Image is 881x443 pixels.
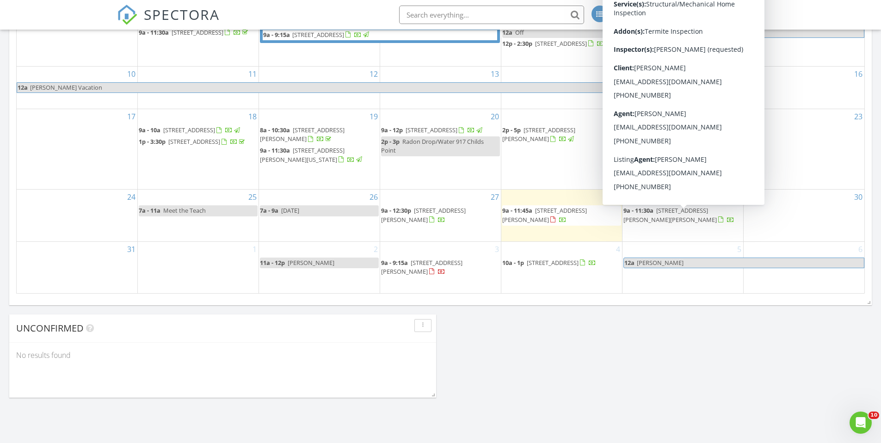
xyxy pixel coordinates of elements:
[381,258,500,277] a: 9a - 9:15a [STREET_ADDRESS][PERSON_NAME]
[502,206,587,223] a: 9a - 11:45a [STREET_ADDRESS][PERSON_NAME]
[163,126,215,134] span: [STREET_ADDRESS]
[731,190,743,204] a: Go to August 29, 2025
[852,190,864,204] a: Go to August 30, 2025
[263,30,290,40] span: 9a - 9:15a
[125,109,137,124] a: Go to August 17, 2025
[743,241,864,293] td: Go to September 6, 2025
[260,146,345,163] span: [STREET_ADDRESS][PERSON_NAME][US_STATE]
[260,146,290,154] span: 9a - 11:30a
[502,125,621,145] a: 2p - 5p [STREET_ADDRESS][PERSON_NAME]
[623,83,731,92] a: 3:30p - 7p [STREET_ADDRESS]
[260,27,500,43] a: 9a - 9:15a [STREET_ADDRESS]
[850,412,872,434] iframe: Intercom live chat
[502,126,521,134] span: 2p - 5p
[381,206,411,215] span: 9a - 12:30p
[368,190,380,204] a: Go to August 26, 2025
[263,30,497,40] a: 9a - 9:15a [STREET_ADDRESS]
[731,67,743,81] a: Go to August 15, 2025
[139,125,258,136] a: 9a - 10a [STREET_ADDRESS]
[856,242,864,257] a: Go to September 6, 2025
[259,241,380,293] td: Go to September 2, 2025
[381,206,466,223] span: [STREET_ADDRESS][PERSON_NAME]
[666,15,758,24] div: Next Level Home Inspections
[292,31,344,39] span: [STREET_ADDRESS]
[502,39,613,48] a: 12p - 2:30p [STREET_ADDRESS]
[381,126,484,134] a: 9a - 12p [STREET_ADDRESS]
[623,125,742,136] a: 9a - 1:15p [STREET_ADDRESS]
[501,11,622,66] td: Go to August 7, 2025
[614,242,622,257] a: Go to September 4, 2025
[17,109,138,190] td: Go to August 17, 2025
[381,137,484,154] span: Radon Drop/Water 917 Childs Point
[622,190,743,241] td: Go to August 29, 2025
[168,137,220,146] span: [STREET_ADDRESS]
[622,109,743,190] td: Go to August 22, 2025
[502,258,524,267] span: 10a - 1p
[381,126,403,134] span: 9a - 12p
[9,343,436,368] div: No results found
[260,126,345,143] span: [STREET_ADDRESS][PERSON_NAME]
[139,126,241,134] a: 9a - 10a [STREET_ADDRESS]
[489,67,501,81] a: Go to August 13, 2025
[17,11,138,66] td: Go to August 3, 2025
[489,190,501,204] a: Go to August 27, 2025
[259,11,380,66] td: Go to August 5, 2025
[380,109,501,190] td: Go to August 20, 2025
[281,206,299,215] span: [DATE]
[743,109,864,190] td: Go to August 23, 2025
[117,12,220,32] a: SPECTORA
[138,11,259,66] td: Go to August 4, 2025
[246,67,259,81] a: Go to August 11, 2025
[260,206,278,215] span: 7a - 9a
[30,83,102,92] span: [PERSON_NAME] Vacation
[623,206,734,223] a: 9a - 11:30a [STREET_ADDRESS][PERSON_NAME][PERSON_NAME]
[138,109,259,190] td: Go to August 18, 2025
[259,190,380,241] td: Go to August 26, 2025
[623,205,742,225] a: 9a - 11:30a [STREET_ADDRESS][PERSON_NAME][PERSON_NAME]
[623,206,717,223] span: [STREET_ADDRESS][PERSON_NAME][PERSON_NAME]
[399,6,584,24] input: Search everything...
[502,205,621,225] a: 9a - 11:45a [STREET_ADDRESS][PERSON_NAME]
[368,109,380,124] a: Go to August 19, 2025
[501,109,622,190] td: Go to August 21, 2025
[501,190,622,241] td: Go to August 28, 2025
[515,28,524,37] span: Off
[489,109,501,124] a: Go to August 20, 2025
[622,241,743,293] td: Go to September 5, 2025
[381,125,500,136] a: 9a - 12p [STREET_ADDRESS]
[735,242,743,257] a: Go to September 5, 2025
[17,241,138,293] td: Go to August 31, 2025
[743,11,864,66] td: Go to August 9, 2025
[125,67,137,81] a: Go to August 10, 2025
[260,125,379,145] a: 8a - 10:30a [STREET_ADDRESS][PERSON_NAME]
[623,83,650,92] span: 3:30p - 7p
[380,190,501,241] td: Go to August 27, 2025
[637,28,709,37] span: [PERSON_NAME] Vacation
[163,206,206,215] span: Meet the Teach
[502,206,532,215] span: 9a - 11:45a
[691,6,752,15] div: [PERSON_NAME]
[622,11,743,66] td: Go to August 8, 2025
[251,242,259,257] a: Go to September 1, 2025
[623,206,653,215] span: 9a - 11:30a
[381,205,500,225] a: 9a - 12:30p [STREET_ADDRESS][PERSON_NAME]
[172,28,223,37] span: [STREET_ADDRESS]
[527,258,579,267] span: [STREET_ADDRESS]
[869,412,879,419] span: 10
[125,242,137,257] a: Go to August 31, 2025
[623,126,731,134] a: 9a - 1:15p [STREET_ADDRESS]
[17,83,28,92] span: 12a
[493,242,501,257] a: Go to September 3, 2025
[381,258,462,276] span: [STREET_ADDRESS][PERSON_NAME]
[381,258,462,276] a: 9a - 9:15a [STREET_ADDRESS][PERSON_NAME]
[653,83,705,92] span: [STREET_ADDRESS]
[381,206,466,223] a: 9a - 12:30p [STREET_ADDRESS][PERSON_NAME]
[610,190,622,204] a: Go to August 28, 2025
[259,109,380,190] td: Go to August 19, 2025
[502,28,512,37] span: 12a
[288,258,334,267] span: [PERSON_NAME]
[852,109,864,124] a: Go to August 23, 2025
[246,190,259,204] a: Go to August 25, 2025
[138,241,259,293] td: Go to September 1, 2025
[139,28,169,37] span: 9a - 11:30a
